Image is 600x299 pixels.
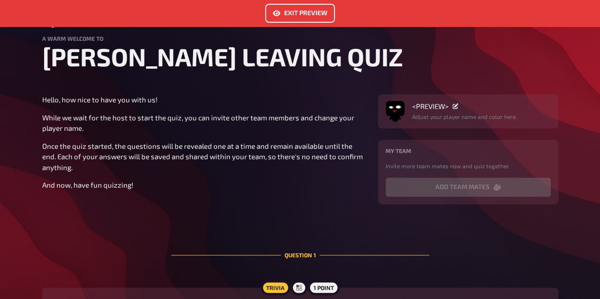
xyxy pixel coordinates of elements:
[386,178,551,197] button: add team mates
[265,4,335,23] button: Exit Preview
[265,10,335,18] a: Exit Preview
[412,102,449,110] span: <PREVIEW>
[42,35,558,42] h4: A warm welcome to
[42,94,367,105] p: Hello, how nice to have you with us!
[42,112,367,134] p: While we wait for the host to start the quiz, you can invite other team members and change your p...
[386,99,405,118] img: Avatar
[386,162,551,170] p: Invite more team mates now and quiz together.
[260,280,290,295] div: Trivia
[308,280,340,295] div: 1 point
[42,180,367,190] p: And now, have fun quizzing!
[171,228,429,282] div: Question 1
[412,112,517,121] p: Adjust your player name and color here.
[386,147,551,154] h4: My team
[386,102,405,121] button: Avatar
[42,141,367,173] p: Once the quiz started, the questions will be revealed one at a time and remain available until th...
[42,42,558,72] h1: [PERSON_NAME] LEAVING QUIZ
